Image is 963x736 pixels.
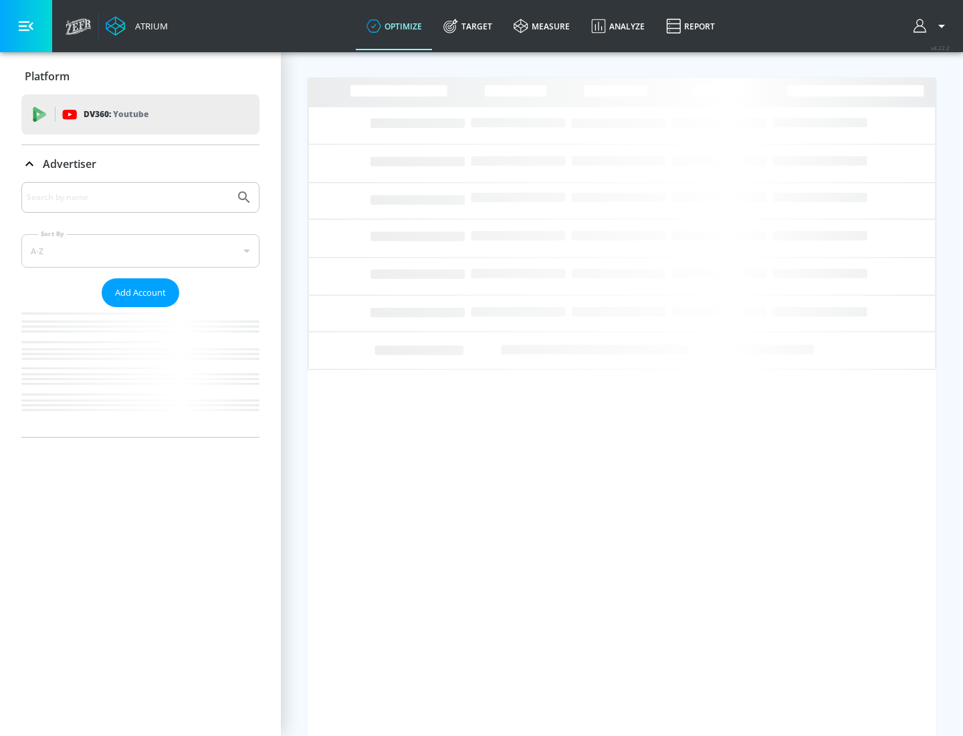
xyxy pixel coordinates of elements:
label: Sort By [38,229,67,238]
div: Advertiser [21,145,259,183]
p: Advertiser [43,157,96,171]
a: measure [503,2,580,50]
a: Atrium [106,16,168,36]
a: optimize [356,2,433,50]
a: Analyze [580,2,655,50]
div: Atrium [130,20,168,32]
input: Search by name [27,189,229,206]
a: Target [433,2,503,50]
button: Add Account [102,278,179,307]
p: Youtube [113,107,148,121]
div: Advertiser [21,182,259,437]
div: Platform [21,58,259,95]
nav: list of Advertiser [21,307,259,437]
span: Add Account [115,285,166,300]
div: DV360: Youtube [21,94,259,134]
div: A-Z [21,234,259,268]
p: DV360: [84,107,148,122]
a: Report [655,2,726,50]
p: Platform [25,69,70,84]
span: v 4.22.2 [931,44,950,52]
